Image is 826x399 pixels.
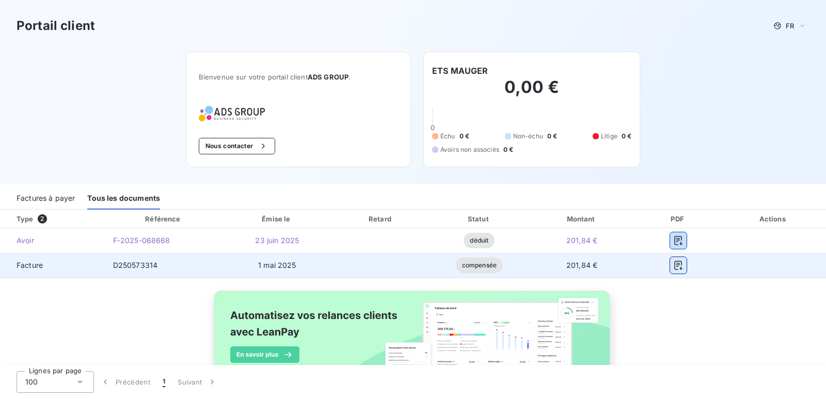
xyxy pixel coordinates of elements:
[8,260,97,270] span: Facture
[113,236,170,245] span: F-2025-068668
[566,261,597,269] span: 201,84 €
[432,65,488,77] h6: ETS MAUGER
[622,132,631,141] span: 0 €
[723,214,824,224] div: Actions
[601,132,617,141] span: Litige
[199,106,265,121] img: Company logo
[786,22,794,30] span: FR
[17,17,95,35] h3: Portail client
[433,214,526,224] div: Statut
[156,371,171,393] button: 1
[638,214,719,224] div: PDF
[87,188,160,210] div: Tous les documents
[199,73,398,81] span: Bienvenue sur votre portail client .
[432,77,631,108] h2: 0,00 €
[163,377,165,387] span: 1
[459,132,469,141] span: 0 €
[255,236,299,245] span: 23 juin 2025
[566,236,597,245] span: 201,84 €
[440,145,499,154] span: Avoirs non associés
[456,258,503,273] span: compensée
[25,377,38,387] span: 100
[38,214,47,224] span: 2
[431,123,435,132] span: 0
[10,214,103,224] div: Type
[333,214,429,224] div: Retard
[440,132,455,141] span: Échu
[513,132,543,141] span: Non-échu
[145,215,180,223] div: Référence
[503,145,513,154] span: 0 €
[171,371,224,393] button: Suivant
[464,233,495,248] span: déduit
[8,235,97,246] span: Avoir
[113,261,158,269] span: D250573314
[547,132,557,141] span: 0 €
[530,214,633,224] div: Montant
[199,138,275,154] button: Nous contacter
[258,261,296,269] span: 1 mai 2025
[225,214,329,224] div: Émise le
[94,371,156,393] button: Précédent
[308,73,348,81] span: ADS GROUP
[17,188,75,210] div: Factures à payer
